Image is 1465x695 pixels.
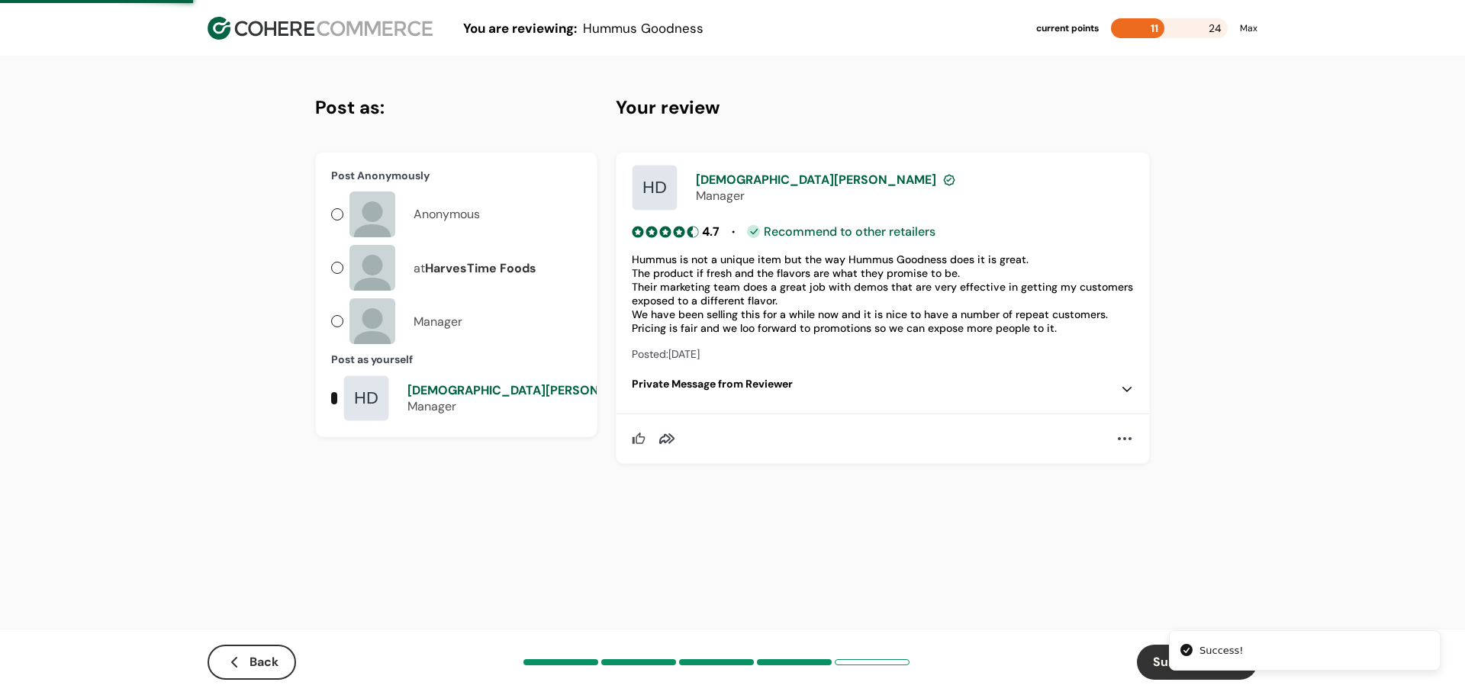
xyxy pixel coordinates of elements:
div: Hummus is not a unique item but the way Hummus Goodness does it is great. The product if fresh an... [632,253,1134,335]
div: Manager [407,398,668,414]
button: Submit Review [1137,645,1257,680]
div: Post Anonymously [331,168,581,184]
h4: Private Message from Reviewer [632,376,793,392]
div: Manager [414,314,462,330]
span: at [414,260,425,276]
div: Posted: [DATE] [632,347,1134,361]
span: 11 [1151,21,1158,35]
div: Recommend to other retailers [747,225,935,238]
div: Manager [696,188,1134,204]
div: Anonymous [414,205,480,224]
div: Post as yourself [331,352,581,368]
span: Hummus Goodness [583,20,704,37]
span: [DEMOGRAPHIC_DATA][PERSON_NAME] [696,172,936,188]
img: Cohere Logo [208,17,433,40]
div: Success! [1199,643,1244,658]
div: current points [1036,21,1099,35]
div: 4.7 [702,223,720,240]
h4: Post as: [315,94,597,121]
span: 24 [1209,18,1222,38]
h4: Your review [616,94,1150,121]
span: • [732,225,735,239]
span: HarvesTime Foods [425,260,536,276]
span: You are reviewing: [463,20,577,37]
button: Back [208,645,296,680]
div: Max [1240,21,1257,35]
span: [DEMOGRAPHIC_DATA][PERSON_NAME] [407,382,648,398]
